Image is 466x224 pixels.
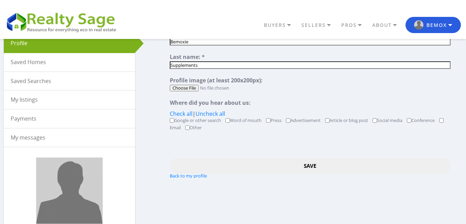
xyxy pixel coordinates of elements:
a: Profile [4,34,135,52]
a: SELLERS [300,19,340,31]
label: Word of mouth [230,118,262,123]
a: Saved Searches [4,72,135,90]
a: Check all [170,110,192,118]
a: My messages [4,129,135,147]
img: REALTY SAGE [5,10,122,33]
label: Social media [377,118,402,123]
a: Back to my profile [170,173,207,179]
a: Payments [4,110,135,128]
input: Save [170,158,450,173]
button: RS user logo Bemox [406,17,461,33]
div: Profile image (at least 200x200px): [170,78,450,85]
label: Press [270,118,281,123]
a: My listings [4,91,135,109]
div: Where did you hear about us: [170,100,450,118]
a: BUYERS [262,19,300,31]
label: Other [190,125,202,130]
a: Uncheck all [196,110,225,118]
a: ABOUT [370,19,406,31]
label: Google or other search [174,118,221,123]
label: Conference [411,118,435,123]
label: Article or blog post [330,118,368,123]
label: Advertisement [290,118,321,123]
div: Last name: * [170,54,450,61]
img: RS user logo [414,20,423,30]
div: | [170,111,450,116]
a: PROS [340,19,370,31]
label: Email [170,125,181,130]
a: Saved Homes [4,53,135,71]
